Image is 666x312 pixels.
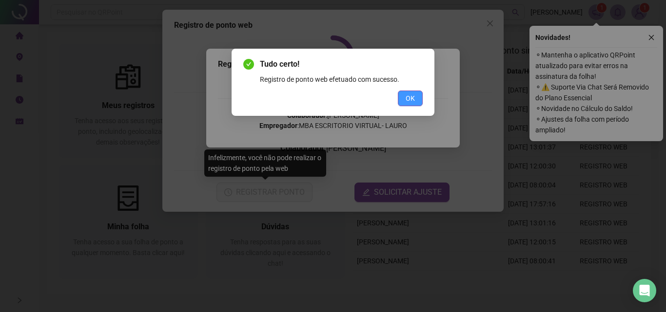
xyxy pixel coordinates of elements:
[406,93,415,104] span: OK
[260,58,423,70] span: Tudo certo!
[243,59,254,70] span: check-circle
[398,91,423,106] button: OK
[260,74,423,85] div: Registro de ponto web efetuado com sucesso.
[633,279,656,302] div: Open Intercom Messenger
